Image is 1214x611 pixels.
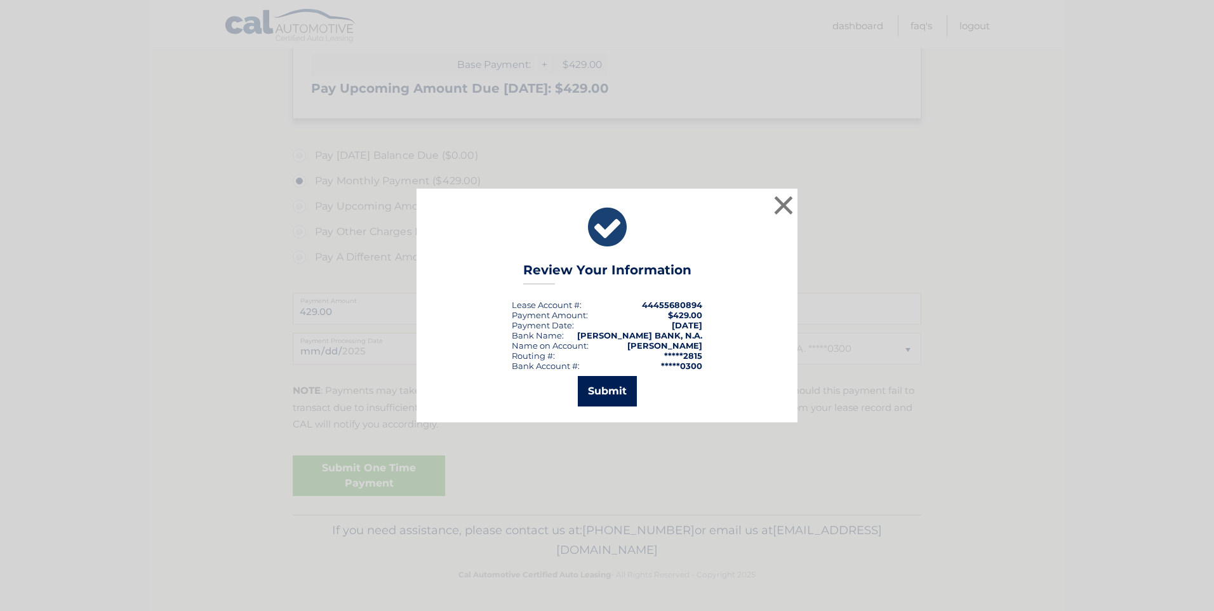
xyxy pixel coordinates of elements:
h3: Review Your Information [523,262,691,285]
div: Bank Name: [512,330,564,340]
div: : [512,320,574,330]
span: Payment Date [512,320,572,330]
div: Payment Amount: [512,310,588,320]
span: [DATE] [672,320,702,330]
strong: 44455680894 [642,300,702,310]
div: Name on Account: [512,340,589,351]
div: Lease Account #: [512,300,582,310]
button: × [771,192,796,218]
div: Routing #: [512,351,555,361]
strong: [PERSON_NAME] [627,340,702,351]
button: Submit [578,376,637,406]
strong: [PERSON_NAME] BANK, N.A. [577,330,702,340]
span: $429.00 [668,310,702,320]
div: Bank Account #: [512,361,580,371]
